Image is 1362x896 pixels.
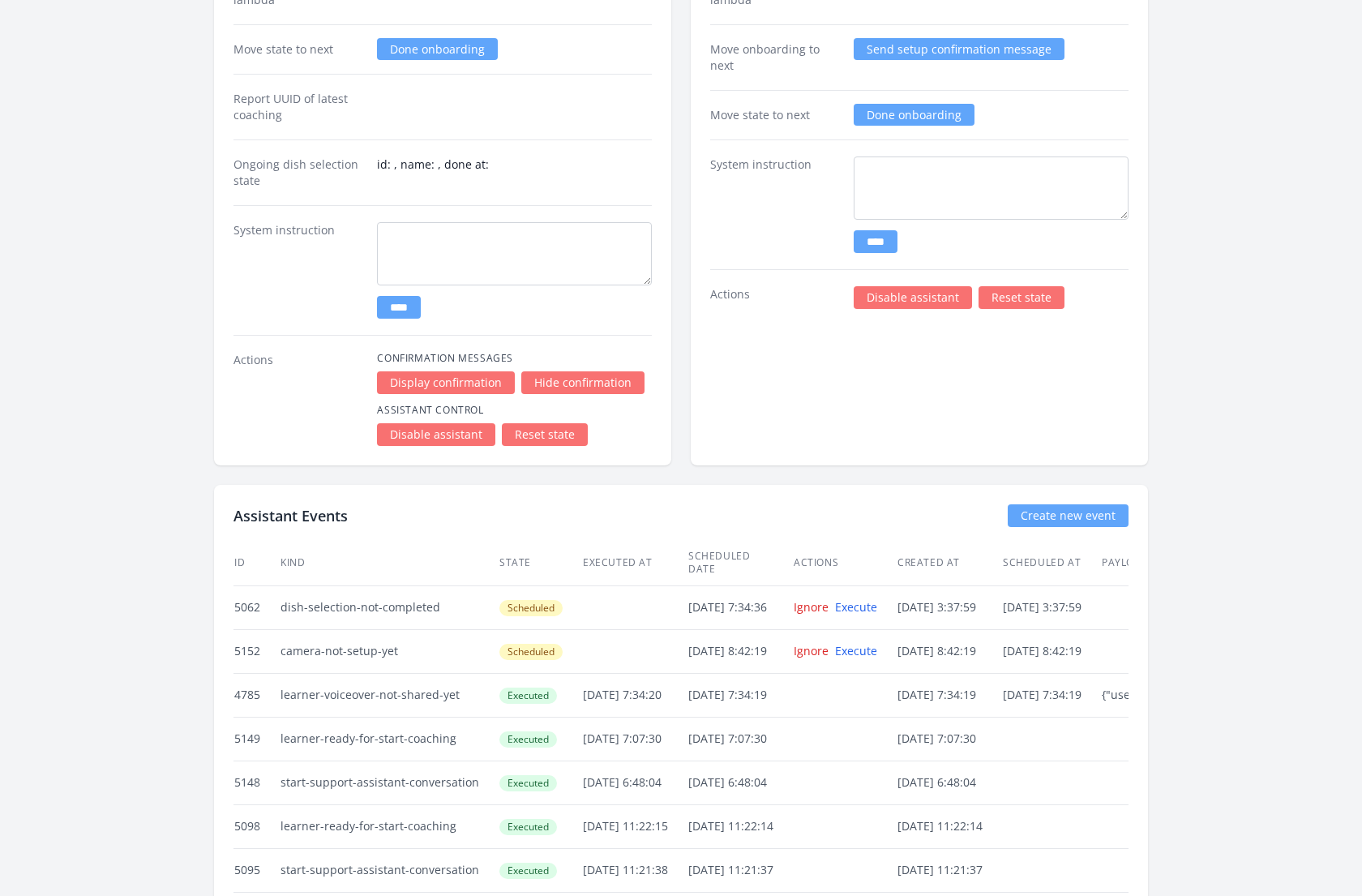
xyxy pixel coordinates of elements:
[499,600,563,616] span: Scheduled
[1002,585,1101,629] td: [DATE] 3:37:59
[794,643,829,658] a: Ignore
[280,804,499,848] td: learner-ready-for-start-coaching
[280,585,499,629] td: dish-selection-not-completed
[1008,504,1129,527] a: Create new event
[687,804,793,848] td: [DATE] 11:22:14
[1002,673,1101,717] td: [DATE] 7:34:19
[499,688,557,704] span: Executed
[854,286,972,309] a: Disable assistant
[499,775,557,791] span: Executed
[794,599,829,615] a: Ignore
[233,673,280,717] td: 4785
[687,673,793,717] td: [DATE] 7:34:19
[377,38,498,60] a: Done onboarding
[897,717,1002,761] td: [DATE] 7:07:30
[897,629,1002,673] td: [DATE] 8:42:19
[233,848,280,892] td: 5095
[280,761,499,804] td: start-support-assistant-conversation
[280,629,499,673] td: camera-not-setup-yet
[280,717,499,761] td: learner-ready-for-start-coaching
[1002,540,1101,586] th: Scheduled at
[233,717,280,761] td: 5149
[233,352,364,446] dt: Actions
[377,352,652,365] h4: Confirmation Messages
[582,761,687,804] td: [DATE] 6:48:04
[280,540,499,586] th: Kind
[897,761,1002,804] td: [DATE] 6:48:04
[897,848,1002,892] td: [DATE] 11:21:37
[835,643,877,658] a: Execute
[582,717,687,761] td: [DATE] 7:07:30
[499,819,557,835] span: Executed
[854,104,974,126] a: Done onboarding
[377,404,652,417] h4: Assistant Control
[710,41,841,74] dt: Move onboarding to next
[582,540,687,586] th: Executed at
[502,423,588,446] a: Reset state
[687,761,793,804] td: [DATE] 6:48:04
[233,504,348,527] h2: Assistant Events
[897,540,1002,586] th: Created at
[793,540,897,586] th: Actions
[233,156,364,189] dt: Ongoing dish selection state
[687,848,793,892] td: [DATE] 11:21:37
[710,286,841,309] dt: Actions
[897,673,1002,717] td: [DATE] 7:34:19
[280,848,499,892] td: start-support-assistant-conversation
[687,585,793,629] td: [DATE] 7:34:36
[233,804,280,848] td: 5098
[582,804,687,848] td: [DATE] 11:22:15
[233,41,364,58] dt: Move state to next
[710,107,841,123] dt: Move state to next
[1002,629,1101,673] td: [DATE] 8:42:19
[687,629,793,673] td: [DATE] 8:42:19
[233,585,280,629] td: 5062
[687,717,793,761] td: [DATE] 7:07:30
[854,38,1064,60] a: Send setup confirmation message
[377,371,515,394] a: Display confirmation
[499,644,563,660] span: Scheduled
[710,156,841,253] dt: System instruction
[979,286,1064,309] a: Reset state
[377,423,495,446] a: Disable assistant
[835,599,877,615] a: Execute
[897,585,1002,629] td: [DATE] 3:37:59
[897,804,1002,848] td: [DATE] 11:22:14
[233,629,280,673] td: 5152
[499,731,557,748] span: Executed
[233,91,364,123] dt: Report UUID of latest coaching
[582,848,687,892] td: [DATE] 11:21:38
[499,540,582,586] th: State
[233,540,280,586] th: ID
[499,863,557,879] span: Executed
[687,540,793,586] th: Scheduled date
[377,156,652,189] dd: id: , name: , done at:
[582,673,687,717] td: [DATE] 7:34:20
[280,673,499,717] td: learner-voiceover-not-shared-yet
[233,222,364,319] dt: System instruction
[233,761,280,804] td: 5148
[521,371,645,394] a: Hide confirmation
